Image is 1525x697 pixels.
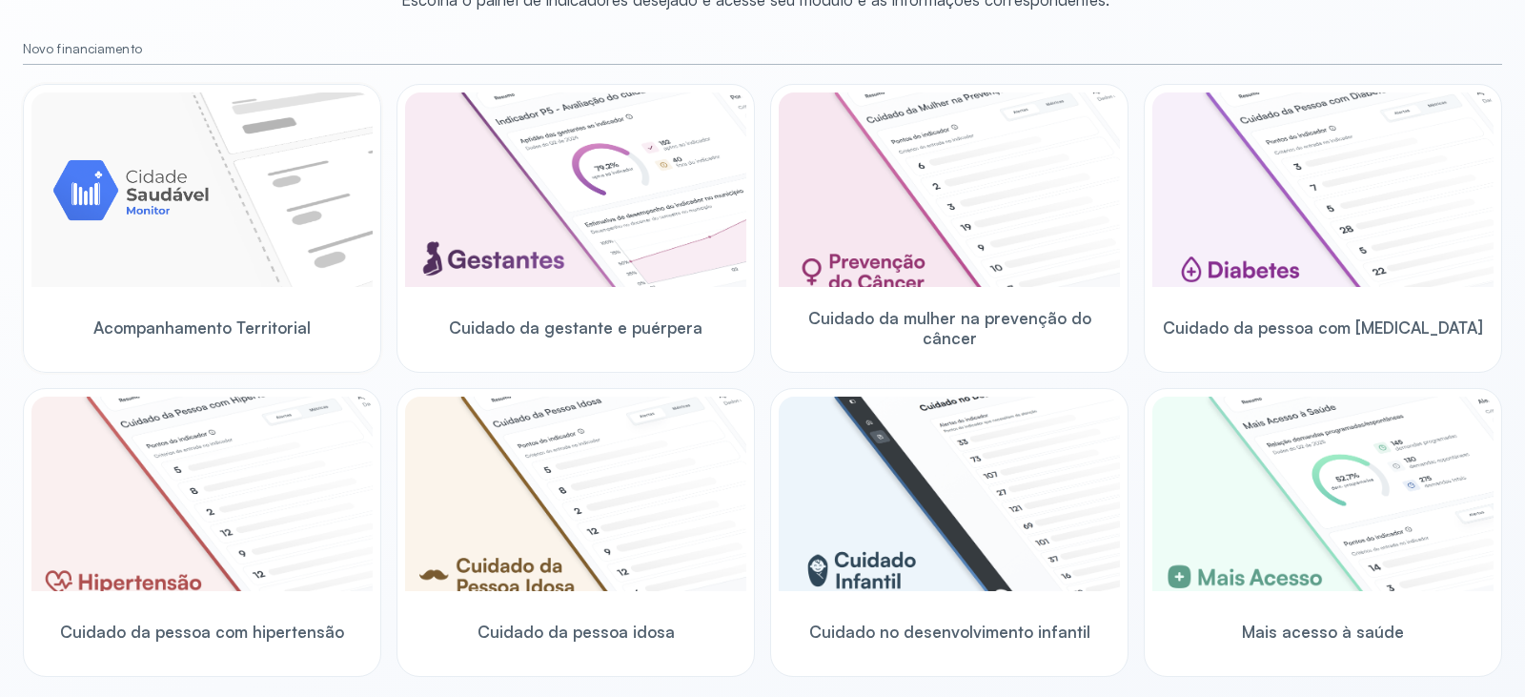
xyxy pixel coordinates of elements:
img: hypertension.png [31,397,373,591]
span: Cuidado no desenvolvimento infantil [809,622,1090,642]
img: placeholder-module-ilustration.png [31,92,373,287]
img: woman-cancer-prevention-care.png [779,92,1120,287]
img: pregnants.png [405,92,746,287]
img: diabetics.png [1152,92,1494,287]
span: Cuidado da pessoa idosa [478,622,675,642]
span: Cuidado da pessoa com hipertensão [60,622,344,642]
img: child-development.png [779,397,1120,591]
span: Cuidado da mulher na prevenção do câncer [779,308,1120,349]
span: Cuidado da gestante e puérpera [449,318,702,338]
img: elderly.png [405,397,746,591]
img: healthcare-greater-access.png [1152,397,1494,591]
span: Acompanhamento Territorial [93,318,311,338]
span: Mais acesso à saúde [1242,622,1404,642]
small: Novo financiamento [23,41,1502,57]
span: Cuidado da pessoa com [MEDICAL_DATA] [1163,318,1483,338]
